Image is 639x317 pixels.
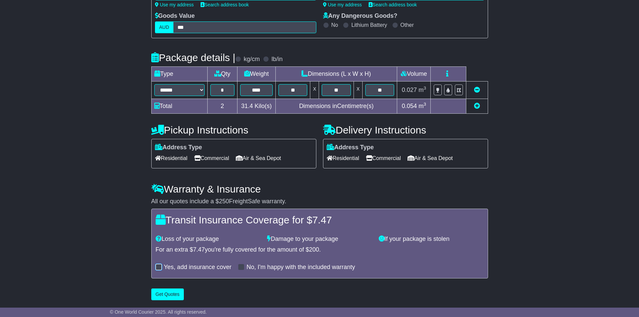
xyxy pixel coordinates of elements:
span: 7.47 [312,214,332,225]
label: kg/cm [244,56,260,63]
span: 0.054 [402,103,417,109]
span: 250 [219,198,229,205]
label: Address Type [155,144,202,151]
label: No, I'm happy with the included warranty [247,264,355,271]
button: Get Quotes [151,288,184,300]
h4: Warranty & Insurance [151,183,488,195]
td: Qty [207,67,237,82]
a: Add new item [474,103,480,109]
span: 7.47 [193,246,205,253]
a: Remove this item [474,87,480,93]
span: Commercial [366,153,401,163]
span: Air & Sea Depot [236,153,281,163]
div: Damage to your package [264,235,375,243]
div: Loss of your package [152,235,264,243]
div: If your package is stolen [375,235,487,243]
a: Use my address [323,2,362,7]
h4: Transit Insurance Coverage for $ [156,214,484,225]
span: 200 [309,246,319,253]
span: Residential [155,153,188,163]
h4: Pickup Instructions [151,124,316,136]
td: 2 [207,99,237,114]
td: Kilo(s) [237,99,275,114]
td: Volume [397,67,431,82]
td: Total [151,99,207,114]
label: Yes, add insurance cover [164,264,231,271]
sup: 3 [424,102,426,107]
div: For an extra $ you're fully covered for the amount of $ . [156,246,484,254]
label: Lithium Battery [351,22,387,28]
span: m [419,87,426,93]
label: Any Dangerous Goods? [323,12,397,20]
td: x [310,82,319,99]
label: lb/in [271,56,282,63]
td: Dimensions in Centimetre(s) [275,99,397,114]
span: © One World Courier 2025. All rights reserved. [110,309,207,315]
label: AUD [155,21,174,33]
a: Search address book [201,2,249,7]
span: Residential [327,153,359,163]
span: 31.4 [241,103,253,109]
span: Commercial [194,153,229,163]
a: Use my address [155,2,194,7]
a: Search address book [369,2,417,7]
label: Goods Value [155,12,195,20]
sup: 3 [424,86,426,91]
label: Address Type [327,144,374,151]
td: Type [151,67,207,82]
label: No [331,22,338,28]
td: Dimensions (L x W x H) [275,67,397,82]
span: m [419,103,426,109]
span: Air & Sea Depot [408,153,453,163]
label: Other [401,22,414,28]
span: 0.027 [402,87,417,93]
h4: Delivery Instructions [323,124,488,136]
td: x [354,82,362,99]
h4: Package details | [151,52,235,63]
td: Weight [237,67,275,82]
div: All our quotes include a $ FreightSafe warranty. [151,198,488,205]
